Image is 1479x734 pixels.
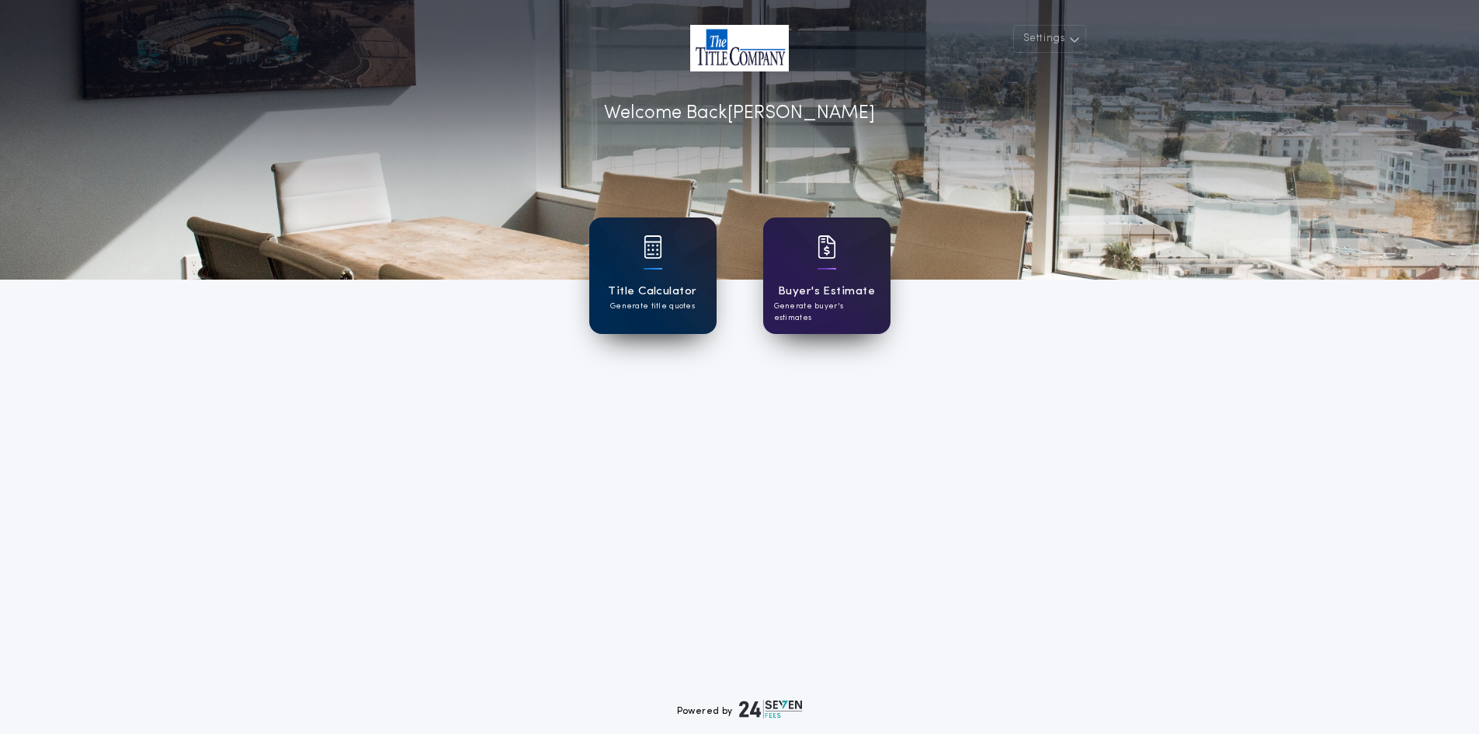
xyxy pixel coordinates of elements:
img: logo [739,700,803,718]
h1: Buyer's Estimate [778,283,875,301]
img: card icon [644,235,662,259]
p: Welcome Back [PERSON_NAME] [604,99,875,127]
p: Generate buyer's estimates [774,301,880,324]
div: Powered by [677,700,803,718]
a: card iconTitle CalculatorGenerate title quotes [589,217,717,334]
img: card icon [818,235,836,259]
p: Generate title quotes [610,301,695,312]
button: Settings [1013,25,1086,53]
h1: Title Calculator [608,283,696,301]
img: account-logo [690,25,789,71]
a: card iconBuyer's EstimateGenerate buyer's estimates [763,217,891,334]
